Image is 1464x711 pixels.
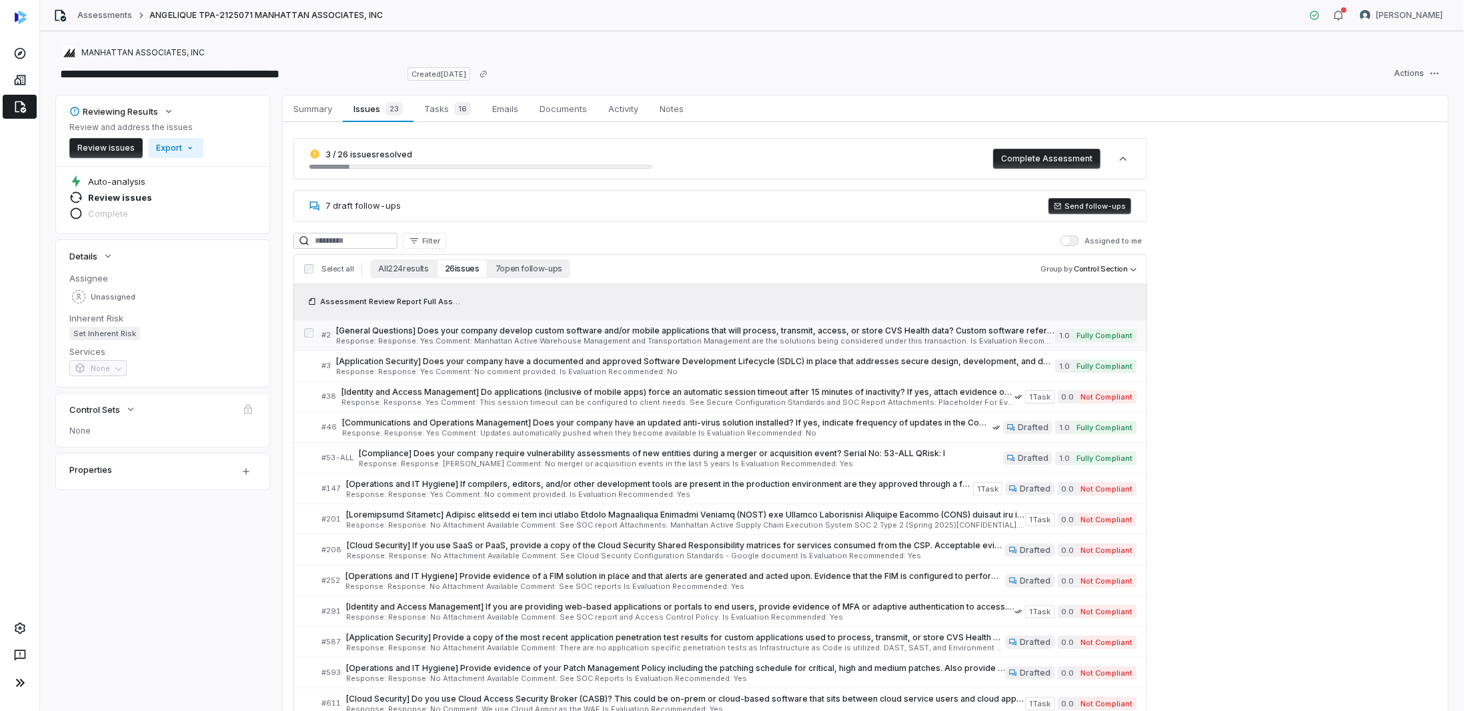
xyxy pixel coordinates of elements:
span: Fully Compliant [1073,360,1137,373]
span: Drafted [1020,576,1050,586]
span: Response: Response: Yes Comment: No comment provided. Is Evaluation Recommended: Yes [346,491,973,498]
span: Summary [288,100,337,117]
span: # 201 [321,514,341,524]
span: Response: Response: No Attachment Available Comment: See SOC report Attachments: Manhattan Active... [346,522,1025,529]
span: Response: Response: No Attachment Available Comment: See SOC report and Access Control Policy. Is... [346,614,1014,621]
span: Unassigned [91,292,135,302]
span: [General Questions] Does your company develop custom software and/or mobile applications that wil... [336,325,1055,336]
span: [Application Security] Does your company have a documented and approved Software Development Life... [336,356,1055,367]
span: 1.0 [1055,421,1072,434]
button: Robert VanMeeteren avatar[PERSON_NAME] [1352,5,1451,25]
span: 0.0 [1058,513,1077,526]
span: [Operations and IT Hygiene] Provide evidence of a FIM solution in place and that alerts are gener... [345,571,1005,582]
span: Not Compliant [1077,544,1137,557]
a: #201[Loremipsumd Sitametc] Adipisc elitsedd ei tem inci utlabo Etdolo Magnaaliqua Enimadmi Veniam... [321,504,1137,534]
span: 16 [454,102,471,115]
span: 0.0 [1058,390,1077,404]
span: 1.0 [1055,329,1072,342]
span: # 46 [321,422,337,432]
span: [Identity and Access Management] If you are providing web-based applications or portals to end us... [346,602,1014,612]
input: Select all [304,264,313,273]
span: 1 Task [1025,390,1054,404]
span: Drafted [1020,668,1050,678]
img: svg%3e [15,11,27,24]
span: Not Compliant [1077,636,1137,649]
span: [Cloud Security] If you use SaaS or PaaS, provide a copy of the Cloud Security Shared Responsibil... [347,540,1005,551]
span: Response: Response: No Attachment Available Comment: See Cloud Security Configuration Standards -... [347,552,1005,560]
span: [PERSON_NAME] [1376,10,1443,21]
a: #53-ALL[Compliance] Does your company require vulnerability assessments of new entities during a ... [321,443,1137,473]
div: Reviewing Results [69,105,158,117]
p: Review and address the issues [69,122,203,133]
span: 1 Task [1025,513,1054,526]
button: 7 open follow-ups [488,259,570,278]
span: Control Sets [69,404,120,416]
span: Not Compliant [1077,574,1137,588]
span: Drafted [1020,484,1050,494]
span: Notes [654,100,689,117]
span: # 611 [321,698,341,708]
span: Assessment Review Report Full Assessment MANHATTAN TPA-2125071.xlsx [320,296,460,307]
span: 1.0 [1055,452,1072,465]
span: Response: Response: Yes Comment: No comment provided. Is Evaluation Recommended: No [336,368,1055,376]
button: Filter [403,233,446,249]
span: 0.0 [1058,574,1077,588]
span: # 53-ALL [321,453,353,463]
button: 26 issues [437,259,488,278]
span: Fully Compliant [1073,329,1137,342]
span: [Communications and Operations Management] Does your company have an updated anti-virus solution ... [342,418,992,428]
button: Review issues [69,138,143,158]
span: Not Compliant [1077,666,1137,680]
a: #147[Operations and IT Hygiene] If compilers, editors, and/or other development tools are present... [321,474,1137,504]
span: MANHATTAN ASSOCIATES, INC [81,47,205,58]
span: # 208 [321,545,341,555]
button: Control Sets [65,398,140,422]
span: # 252 [321,576,340,586]
span: Emails [487,100,524,117]
label: Assigned to me [1060,235,1142,246]
a: #2[General Questions] Does your company develop custom software and/or mobile applications that w... [321,320,1137,350]
span: Not Compliant [1077,697,1137,710]
span: Response: Response: Yes Comment: Manhattan Active Warehouse Management and Transportation Managem... [336,337,1055,345]
a: #3[Application Security] Does your company have a documented and approved Software Development Li... [321,351,1137,381]
span: [Operations and IT Hygiene] Provide evidence of your Patch Management Policy including the patchi... [346,663,1005,674]
dt: Services [69,345,256,358]
a: Assessments [77,10,132,21]
span: 0.0 [1058,605,1077,618]
span: [Identity and Access Management] Do applications (inclusive of mobile apps) force an automatic se... [341,387,1014,398]
span: Created [DATE] [408,67,470,81]
span: ANGELIQUE TPA-2125071 MANHATTAN ASSOCIATES, INC [149,10,383,21]
span: Fully Compliant [1073,452,1137,465]
span: Tasks [419,99,476,118]
button: Details [65,244,117,268]
span: 0.0 [1058,697,1077,710]
span: Review issues [88,191,152,203]
span: Set Inherent Risk [69,327,140,340]
span: 3 / 26 issues resolved [325,149,412,159]
span: Details [69,250,97,262]
span: [Loremipsumd Sitametc] Adipisc elitsedd ei tem inci utlabo Etdolo Magnaaliqua Enimadmi Veniamq (N... [346,510,1025,520]
a: #46[Communications and Operations Management] Does your company have an updated anti-virus soluti... [321,412,1137,442]
span: Drafted [1018,453,1048,464]
button: Assigned to me [1060,235,1079,246]
span: Not Compliant [1077,390,1137,404]
a: #291[Identity and Access Management] If you are providing web-based applications or portals to en... [321,596,1137,626]
a: #252[Operations and IT Hygiene] Provide evidence of a FIM solution in place and that alerts are g... [321,566,1137,596]
span: Group by [1041,264,1072,273]
button: All 224 results [370,259,436,278]
dt: Assignee [69,272,256,284]
span: 0.0 [1058,482,1077,496]
span: Not Compliant [1077,482,1137,496]
span: Drafted [1018,422,1048,433]
span: Drafted [1020,545,1050,556]
span: 1 Task [973,482,1002,496]
span: Documents [534,100,592,117]
button: Copy link [472,62,496,86]
a: #208[Cloud Security] If you use SaaS or PaaS, provide a copy of the Cloud Security Shared Respons... [321,535,1137,565]
button: Send follow-ups [1048,198,1131,214]
a: #38[Identity and Access Management] Do applications (inclusive of mobile apps) force an automatic... [321,382,1137,412]
span: None [69,426,256,436]
span: Response: Response: No Attachment Available Comment: See SOC Reports Is Evaluation Recommended: Yes [346,675,1005,682]
span: Fully Compliant [1073,421,1137,434]
span: 23 [386,102,403,115]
